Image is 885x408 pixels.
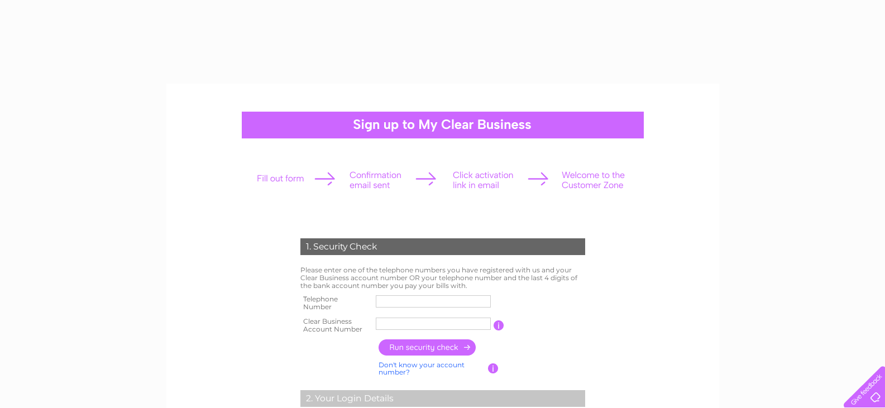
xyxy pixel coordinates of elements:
[298,263,588,292] td: Please enter one of the telephone numbers you have registered with us and your Clear Business acc...
[494,320,504,330] input: Information
[379,361,465,377] a: Don't know your account number?
[300,390,585,407] div: 2. Your Login Details
[298,314,374,337] th: Clear Business Account Number
[298,292,374,314] th: Telephone Number
[300,238,585,255] div: 1. Security Check
[488,363,499,373] input: Information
